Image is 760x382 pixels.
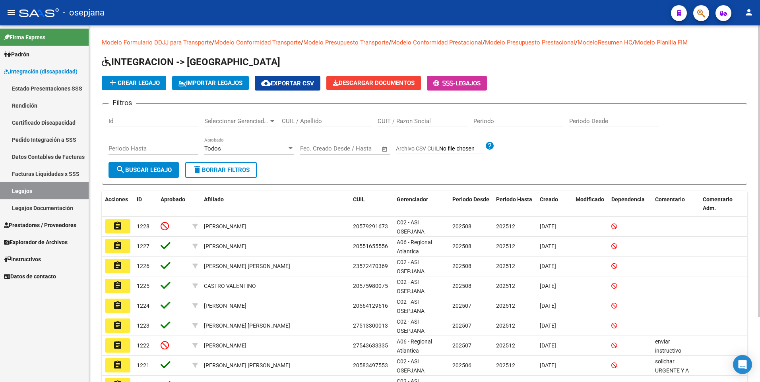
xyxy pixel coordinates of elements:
span: Creado [540,196,558,203]
span: C02 - ASI OSEPJANA [397,279,425,294]
span: Dependencia [611,196,645,203]
div: [PERSON_NAME] [204,222,246,231]
mat-icon: assignment [113,340,122,350]
span: 1226 [137,263,149,269]
span: Borrar Filtros [192,166,250,174]
datatable-header-cell: Gerenciador [394,191,449,217]
span: IMPORTAR LEGAJOS [178,79,242,87]
a: Modelo Planilla FIM [635,39,688,46]
span: 202508 [452,243,471,249]
span: Explorador de Archivos [4,238,68,247]
div: [PERSON_NAME] [204,242,246,251]
span: 20583497553 [353,362,388,368]
span: CUIL [353,196,365,203]
datatable-header-cell: Afiliado [201,191,350,217]
span: Periodo Hasta [496,196,532,203]
button: -Legajos [427,76,487,91]
span: 1227 [137,243,149,249]
span: 202507 [452,322,471,329]
span: Firma Express [4,33,45,42]
button: Buscar Legajo [109,162,179,178]
span: Aprobado [161,196,185,203]
span: C02 - ASI OSEPJANA [397,318,425,334]
button: Open calendar [380,145,390,154]
div: [PERSON_NAME] [204,301,246,311]
span: 1228 [137,223,149,230]
span: Periodo Desde [452,196,489,203]
span: - [433,80,456,87]
span: C02 - ASI OSEPJANA [397,219,425,235]
mat-icon: add [108,78,118,87]
span: INTEGRACION -> [GEOGRAPHIC_DATA] [102,56,280,68]
button: Borrar Filtros [185,162,257,178]
span: 20579291673 [353,223,388,230]
span: Legajos [456,80,481,87]
span: 202512 [496,263,515,269]
mat-icon: assignment [113,221,122,231]
mat-icon: help [485,141,494,150]
datatable-header-cell: Acciones [102,191,134,217]
span: 27513300013 [353,322,388,329]
span: 202508 [452,263,471,269]
datatable-header-cell: Creado [537,191,572,217]
span: C02 - ASI OSEPJANA [397,259,425,274]
mat-icon: assignment [113,261,122,270]
span: A06 - Regional Atlantica [397,338,432,354]
span: A06 - Regional Atlantica [397,239,432,255]
span: [DATE] [540,362,556,368]
span: ID [137,196,142,203]
span: 1225 [137,283,149,289]
span: Instructivos [4,255,41,264]
span: 202512 [496,283,515,289]
span: 1223 [137,322,149,329]
span: 1221 [137,362,149,368]
datatable-header-cell: Comentario Adm. [700,191,747,217]
span: 202512 [496,303,515,309]
div: Open Intercom Messenger [733,355,752,374]
span: Datos de contacto [4,272,56,281]
mat-icon: assignment [113,360,122,370]
mat-icon: person [744,8,754,17]
span: Descargar Documentos [333,79,415,87]
datatable-header-cell: Modificado [572,191,608,217]
span: 202506 [452,362,471,368]
mat-icon: assignment [113,301,122,310]
mat-icon: search [116,165,125,174]
span: Buscar Legajo [116,166,172,174]
mat-icon: assignment [113,320,122,330]
div: [PERSON_NAME] [PERSON_NAME] [204,321,290,330]
span: 27543633335 [353,342,388,349]
input: End date [333,145,372,152]
span: Modificado [576,196,604,203]
button: Crear Legajo [102,76,166,90]
datatable-header-cell: Aprobado [157,191,189,217]
span: [DATE] [540,223,556,230]
div: [PERSON_NAME] [PERSON_NAME] [204,262,290,271]
span: [DATE] [540,243,556,249]
a: Modelo Presupuesto Transporte [303,39,389,46]
span: C02 - ASI OSEPJANA [397,358,425,374]
span: 1222 [137,342,149,349]
span: Comentario [655,196,685,203]
button: Exportar CSV [255,76,320,91]
mat-icon: assignment [113,241,122,251]
span: 23572470369 [353,263,388,269]
div: [PERSON_NAME] [PERSON_NAME] [204,361,290,370]
input: Start date [300,145,326,152]
span: 20551655556 [353,243,388,249]
span: C02 - ASI OSEPJANA [397,299,425,314]
span: Archivo CSV CUIL [396,145,439,152]
span: 202512 [496,362,515,368]
span: Padrón [4,50,29,59]
a: Modelo Conformidad Prestacional [391,39,483,46]
datatable-header-cell: CUIL [350,191,394,217]
span: 202507 [452,342,471,349]
mat-icon: menu [6,8,16,17]
span: Prestadores / Proveedores [4,221,76,230]
span: Seleccionar Gerenciador [204,118,269,125]
datatable-header-cell: Dependencia [608,191,652,217]
span: Crear Legajo [108,79,160,87]
span: 202507 [452,303,471,309]
span: [DATE] [540,342,556,349]
div: [PERSON_NAME] [204,341,246,350]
